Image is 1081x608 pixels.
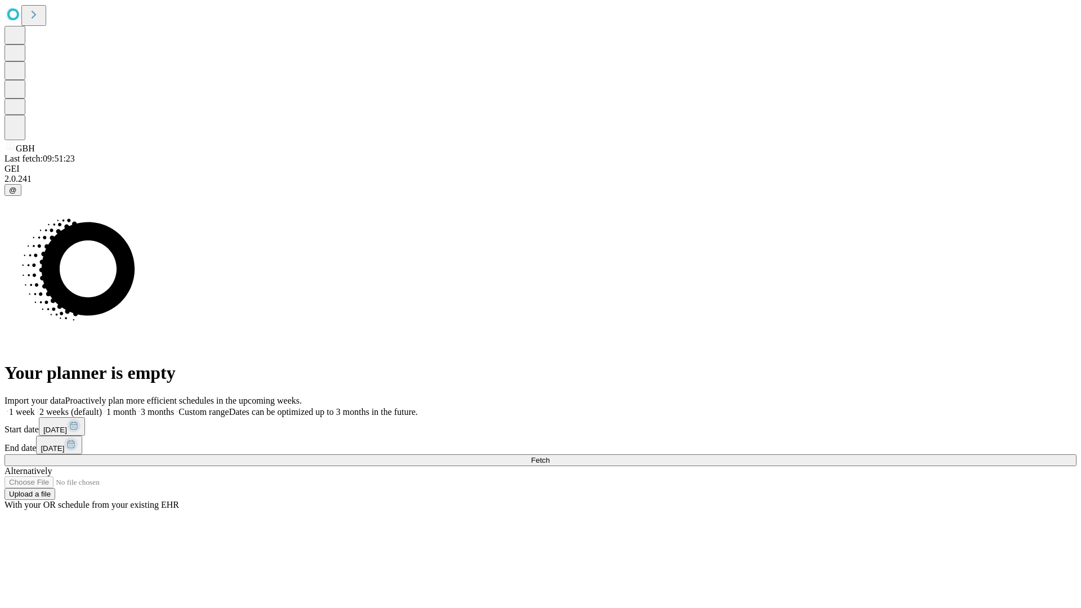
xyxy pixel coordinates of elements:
[5,154,75,163] span: Last fetch: 09:51:23
[39,417,85,436] button: [DATE]
[178,407,229,417] span: Custom range
[531,456,550,464] span: Fetch
[5,454,1076,466] button: Fetch
[39,407,102,417] span: 2 weeks (default)
[141,407,174,417] span: 3 months
[5,488,55,500] button: Upload a file
[5,500,179,509] span: With your OR schedule from your existing EHR
[16,144,35,153] span: GBH
[9,186,17,194] span: @
[36,436,82,454] button: [DATE]
[229,407,418,417] span: Dates can be optimized up to 3 months in the future.
[9,407,35,417] span: 1 week
[5,466,52,476] span: Alternatively
[43,426,67,434] span: [DATE]
[106,407,136,417] span: 1 month
[5,396,65,405] span: Import your data
[41,444,64,453] span: [DATE]
[5,363,1076,383] h1: Your planner is empty
[5,174,1076,184] div: 2.0.241
[5,164,1076,174] div: GEI
[5,184,21,196] button: @
[5,436,1076,454] div: End date
[65,396,302,405] span: Proactively plan more efficient schedules in the upcoming weeks.
[5,417,1076,436] div: Start date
